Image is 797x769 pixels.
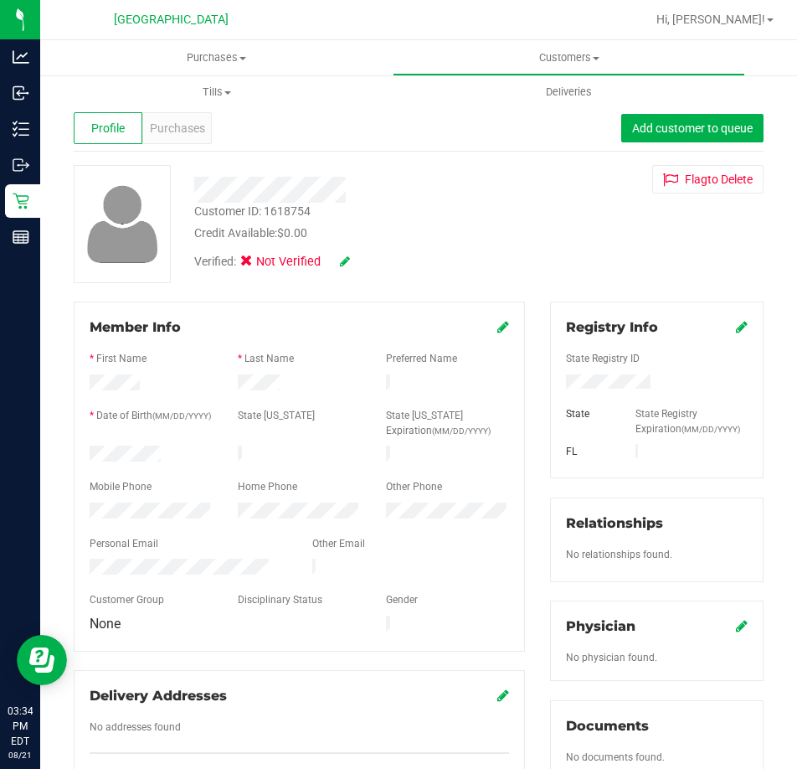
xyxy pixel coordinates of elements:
span: Tills [41,85,392,100]
span: (MM/DD/YYYY) [681,425,740,434]
span: No physician found. [566,652,657,663]
p: 08/21 [8,749,33,761]
span: Deliveries [523,85,614,100]
inline-svg: Analytics [13,49,29,65]
a: Tills [40,75,393,110]
button: Flagto Delete [652,165,764,194]
span: None [90,616,121,632]
span: Physician [566,618,635,634]
span: (MM/DD/YYYY) [432,426,491,436]
label: Date of Birth [96,408,211,423]
span: Delivery Addresses [90,688,227,704]
label: Other Email [312,536,365,551]
div: Credit Available: [194,225,527,242]
label: Last Name [244,351,294,366]
inline-svg: Inventory [13,121,29,137]
a: Customers [393,40,745,75]
span: Documents [566,718,649,734]
label: No relationships found. [566,547,672,562]
div: FL [553,444,622,459]
label: Preferred Name [386,351,457,366]
label: Customer Group [90,592,164,607]
span: $0.00 [277,226,307,240]
inline-svg: Retail [13,193,29,209]
label: State Registry Expiration [635,406,748,436]
div: Verified: [194,253,350,271]
label: Home Phone [238,479,297,494]
span: Profile [91,120,125,137]
inline-svg: Reports [13,229,29,245]
span: Member Info [90,319,181,335]
label: Personal Email [90,536,158,551]
a: Deliveries [393,75,745,110]
label: State [US_STATE] Expiration [386,408,509,438]
span: Add customer to queue [632,121,753,135]
label: No addresses found [90,720,181,735]
span: Registry Info [566,319,658,335]
div: Customer ID: 1618754 [194,203,311,220]
span: Hi, [PERSON_NAME]! [656,13,765,26]
span: (MM/DD/YYYY) [152,411,211,421]
span: Purchases [150,120,205,137]
label: Disciplinary Status [238,592,322,607]
inline-svg: Inbound [13,85,29,101]
span: Relationships [566,515,663,531]
p: 03:34 PM EDT [8,704,33,749]
span: Purchases [40,50,393,65]
label: Mobile Phone [90,479,152,494]
span: [GEOGRAPHIC_DATA] [114,13,229,27]
span: No documents found. [566,751,665,763]
label: First Name [96,351,147,366]
span: Customers [393,50,744,65]
iframe: Resource center [17,635,67,685]
div: State [553,406,622,421]
label: State [US_STATE] [238,408,315,423]
inline-svg: Outbound [13,157,29,173]
label: Other Phone [386,479,442,494]
img: user-icon.png [79,181,167,267]
a: Purchases [40,40,393,75]
label: State Registry ID [566,351,640,366]
button: Add customer to queue [621,114,764,142]
span: Not Verified [256,253,323,271]
label: Gender [386,592,418,607]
